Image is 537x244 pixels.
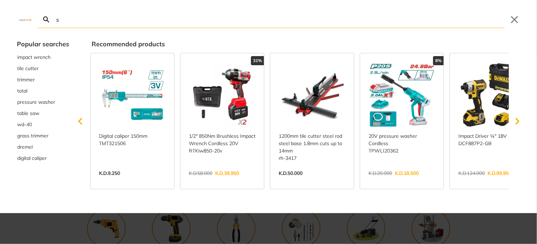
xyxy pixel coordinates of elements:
svg: Scroll right [510,114,524,128]
span: grass trimmer [17,132,48,140]
button: Select suggestion: grass trimmer [17,130,69,141]
span: wd-40 [17,121,32,128]
div: Recommended products [92,39,520,49]
img: Close [17,18,34,21]
input: Search… [55,11,505,28]
div: Suggestion: tile cutter [17,63,69,74]
span: total [17,87,27,95]
button: Select suggestion: tile cutter [17,63,69,74]
svg: Search [42,15,51,24]
div: Suggestion: impact wrench [17,52,69,63]
button: Close [509,14,520,25]
div: 8% [433,56,444,65]
span: impact wrench [17,54,51,61]
button: Select suggestion: trimmer [17,74,69,85]
div: Suggestion: dremel [17,141,69,152]
svg: Scroll left [73,114,87,128]
div: Suggestion: grass trimmer [17,130,69,141]
div: Suggestion: total [17,85,69,96]
div: Suggestion: wd-40 [17,119,69,130]
button: Select suggestion: impact wrench [17,52,69,63]
button: Select suggestion: total [17,85,69,96]
div: Popular searches [17,39,69,49]
button: Select suggestion: table saw [17,108,69,119]
div: Suggestion: pressure washer [17,96,69,108]
div: Suggestion: table saw [17,108,69,119]
button: Select suggestion: wd-40 [17,119,69,130]
button: Select suggestion: dremel [17,141,69,152]
span: pressure washer [17,99,55,106]
div: Suggestion: digital caliper [17,152,69,164]
span: dremel [17,143,33,151]
span: tile cutter [17,65,39,72]
button: Select suggestion: digital caliper [17,152,69,164]
div: 31% [251,56,264,65]
span: digital caliper [17,155,47,162]
span: table saw [17,110,39,117]
button: Select suggestion: pressure washer [17,96,69,108]
span: trimmer [17,76,35,83]
div: Suggestion: trimmer [17,74,69,85]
